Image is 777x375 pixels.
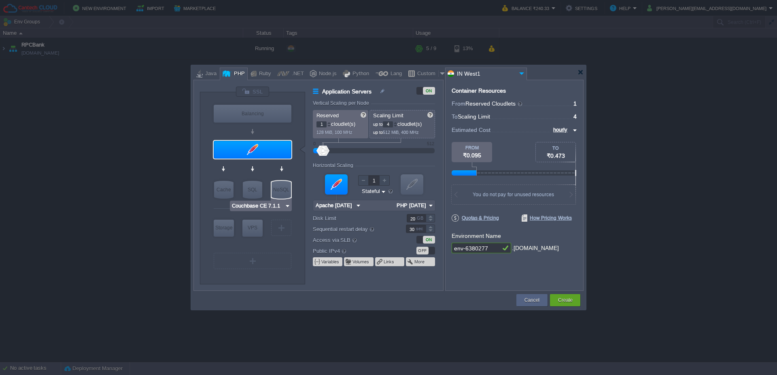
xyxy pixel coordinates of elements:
div: Python [350,68,369,80]
label: Access via SLB [313,235,395,244]
div: Horizontal Scaling [313,163,355,168]
div: Elastic VPS [242,220,263,237]
button: Cancel [524,296,539,304]
div: VPS [242,220,263,236]
span: Reserved Cloudlets [465,100,523,107]
label: Environment Name [452,233,501,239]
div: 0 [313,141,316,146]
span: Reserved [316,112,339,119]
span: Estimated Cost [452,125,490,134]
label: Public IPv4 [313,246,395,255]
span: 128 MiB, 100 MHz [316,130,352,135]
span: 4 [573,113,577,120]
div: .NET [289,68,304,80]
span: ₹0.473 [547,153,565,159]
div: Storage Containers [214,220,234,237]
div: Java [203,68,217,80]
span: Scaling Limit [458,113,490,120]
div: Application Servers [214,141,291,159]
div: Balancing [214,105,291,123]
div: Create New Layer [214,253,291,269]
div: Cache [214,181,234,199]
div: Lang [388,68,402,80]
span: 1 [573,100,577,107]
div: .[DOMAIN_NAME] [512,243,559,254]
div: Storage [214,220,234,236]
div: NoSQL Databases [272,181,291,199]
div: ON [423,87,435,95]
button: Create [558,296,573,304]
div: Ruby [257,68,271,80]
div: Container Resources [452,88,506,94]
span: 512 MiB, 400 MHz [383,130,419,135]
label: Sequential restart delay [313,225,395,233]
div: PHP [231,68,245,80]
div: sec [416,225,425,233]
div: ON [423,236,435,244]
button: Volumes [352,258,370,265]
button: Variables [321,258,340,265]
span: How Pricing Works [522,214,572,222]
div: Load Balancer [214,105,291,123]
button: Links [384,258,395,265]
div: Vertical Scaling per Node [313,100,371,106]
div: Node.js [316,68,337,80]
div: Create New Layer [271,220,291,236]
div: OFF [416,247,429,254]
div: SQL Databases [243,181,262,199]
span: up to [373,130,383,135]
p: cloudlet(s) [373,119,432,127]
div: Custom [415,68,438,80]
div: NoSQL [272,181,291,199]
div: 512 [427,141,434,146]
span: From [452,100,465,107]
div: TO [536,146,575,150]
div: SQL [243,181,262,199]
span: ₹0.095 [463,152,481,159]
button: More [414,258,425,265]
p: cloudlet(s) [316,119,365,127]
span: up to [373,122,383,127]
span: Quotas & Pricing [452,214,499,222]
div: GB [417,214,425,222]
div: FROM [452,145,492,150]
label: Disk Limit [313,214,395,222]
span: Scaling Limit [373,112,403,119]
span: To [452,113,458,120]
